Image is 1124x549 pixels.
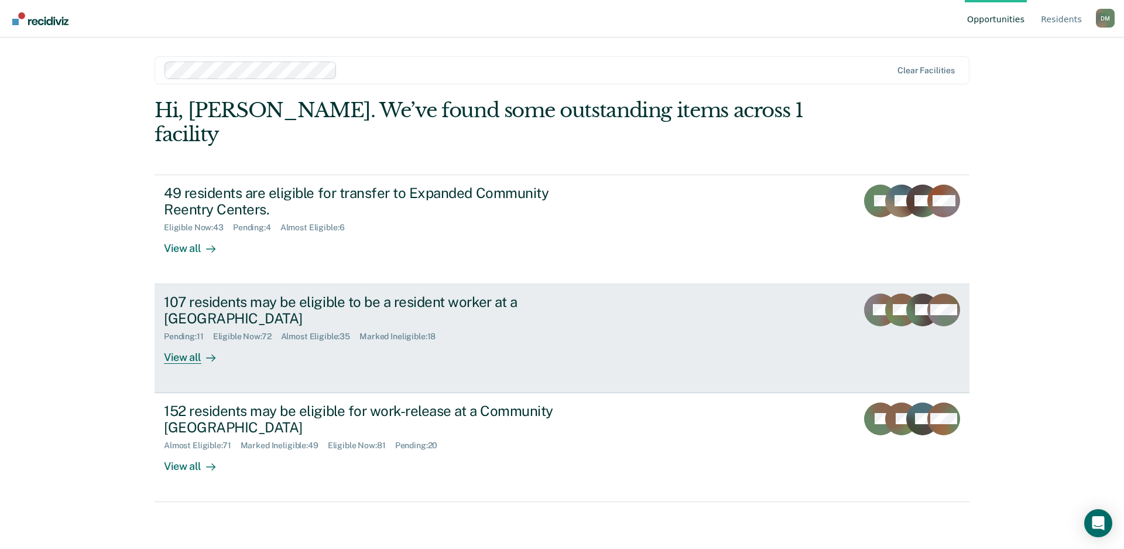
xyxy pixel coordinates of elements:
div: Eligible Now : 81 [328,441,395,451]
div: View all [164,451,229,473]
div: Marked Ineligible : 49 [241,441,328,451]
div: Pending : 11 [164,332,213,342]
div: View all [164,342,229,364]
div: Marked Ineligible : 18 [359,332,445,342]
div: Pending : 4 [233,223,280,233]
button: Profile dropdown button [1096,9,1115,28]
div: Pending : 20 [395,441,447,451]
div: View all [164,233,229,255]
div: 49 residents are eligible for transfer to Expanded Community Reentry Centers. [164,185,575,219]
div: Almost Eligible : 35 [281,332,360,342]
div: Hi, [PERSON_NAME]. We’ve found some outstanding items across 1 facility [155,98,807,146]
div: Eligible Now : 43 [164,223,233,233]
a: 49 residents are eligible for transfer to Expanded Community Reentry Centers.Eligible Now:43Pendi... [155,175,969,284]
a: 152 residents may be eligible for work-release at a Community [GEOGRAPHIC_DATA]Almost Eligible:71... [155,393,969,502]
div: 107 residents may be eligible to be a resident worker at a [GEOGRAPHIC_DATA] [164,294,575,328]
div: Almost Eligible : 6 [280,223,354,233]
div: Open Intercom Messenger [1084,509,1112,537]
div: Almost Eligible : 71 [164,441,241,451]
img: Recidiviz [12,12,68,25]
div: Clear facilities [897,66,955,76]
a: 107 residents may be eligible to be a resident worker at a [GEOGRAPHIC_DATA]Pending:11Eligible No... [155,284,969,393]
div: 152 residents may be eligible for work-release at a Community [GEOGRAPHIC_DATA] [164,403,575,437]
div: D M [1096,9,1115,28]
div: Eligible Now : 72 [213,332,281,342]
